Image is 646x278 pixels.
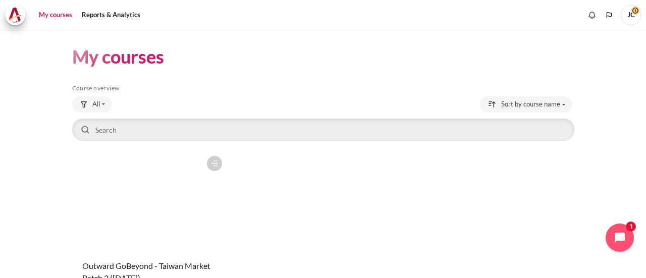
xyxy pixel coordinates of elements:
[621,5,641,25] a: User menu
[72,96,112,113] button: Grouping drop-down menu
[78,5,144,25] a: Reports & Analytics
[92,99,100,109] span: All
[5,5,30,25] a: Architeck Architeck
[621,5,641,25] span: JC
[72,45,164,69] h1: My courses
[480,96,572,113] button: Sorting drop-down menu
[501,99,560,109] span: Sort by course name
[602,8,617,23] button: Languages
[72,96,574,143] div: Course overview controls
[584,8,600,23] div: Show notification window with no new notifications
[35,5,76,25] a: My courses
[72,119,574,141] input: Search
[72,84,574,92] h5: Course overview
[8,8,22,23] img: Architeck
